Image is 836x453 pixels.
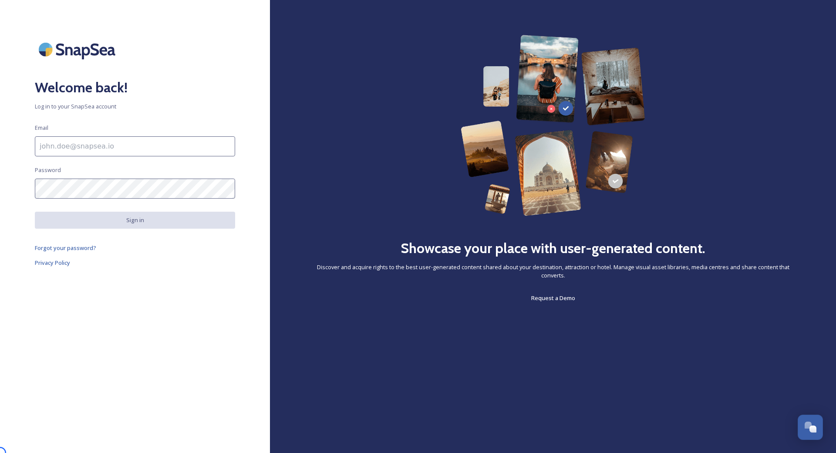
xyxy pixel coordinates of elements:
[531,293,575,303] a: Request a Demo
[305,263,801,280] span: Discover and acquire rights to the best user-generated content shared about your destination, att...
[35,102,235,111] span: Log in to your SnapSea account
[35,244,96,252] span: Forgot your password?
[461,35,645,216] img: 63b42ca75bacad526042e722_Group%20154-p-800.png
[35,124,48,132] span: Email
[35,212,235,229] button: Sign in
[35,136,235,156] input: john.doe@snapsea.io
[35,243,235,253] a: Forgot your password?
[35,35,122,64] img: SnapSea Logo
[401,238,705,259] h2: Showcase your place with user-generated content.
[35,77,235,98] h2: Welcome back!
[35,259,70,267] span: Privacy Policy
[35,166,61,174] span: Password
[531,294,575,302] span: Request a Demo
[35,257,235,268] a: Privacy Policy
[798,415,823,440] button: Open Chat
